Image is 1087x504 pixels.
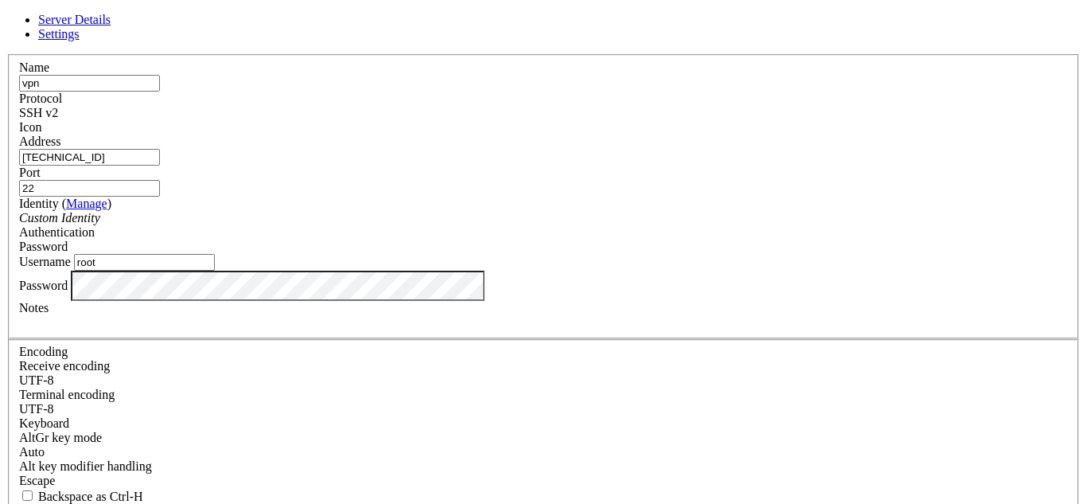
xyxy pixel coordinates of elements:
div: UTF-8 [19,373,1068,388]
div: Escape [19,474,1068,488]
div: UTF-8 [19,402,1068,416]
label: If true, the backspace should send BS ('\x08', aka ^H). Otherwise the backspace key should send '... [19,490,143,503]
label: Authentication [19,225,95,239]
span: Backspace as Ctrl-H [38,490,143,503]
span: Auto [19,445,45,459]
span: ( ) [62,197,111,210]
input: Server Name [19,75,160,92]
label: Name [19,61,49,74]
label: Controls how the Alt key is handled. Escape: Send an ESC prefix. 8-Bit: Add 128 to the typed char... [19,459,152,473]
label: Set the expected encoding for data received from the host. If the encodings do not match, visual ... [19,431,102,444]
input: Backspace as Ctrl-H [22,490,33,501]
label: Icon [19,120,41,134]
div: Custom Identity [19,211,1068,225]
a: Settings [38,27,80,41]
span: UTF-8 [19,402,54,416]
span: Password [19,240,68,253]
label: The default terminal encoding. ISO-2022 enables character map translations (like graphics maps). ... [19,388,115,401]
input: Login Username [74,254,215,271]
label: Notes [19,301,49,315]
input: Port Number [19,180,160,197]
label: Keyboard [19,416,69,430]
label: Protocol [19,92,62,105]
span: UTF-8 [19,373,54,387]
label: Address [19,135,60,148]
label: Username [19,255,71,268]
input: Host Name or IP [19,149,160,166]
label: Set the expected encoding for data received from the host. If the encodings do not match, visual ... [19,359,110,373]
a: Server Details [38,13,111,26]
label: Encoding [19,345,68,358]
label: Identity [19,197,111,210]
div: Auto [19,445,1068,459]
a: Manage [66,197,107,210]
span: SSH v2 [19,106,58,119]
i: Custom Identity [19,211,100,225]
div: SSH v2 [19,106,1068,120]
div: Password [19,240,1068,254]
span: Escape [19,474,55,487]
label: Port [19,166,41,179]
label: Password [19,278,68,291]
